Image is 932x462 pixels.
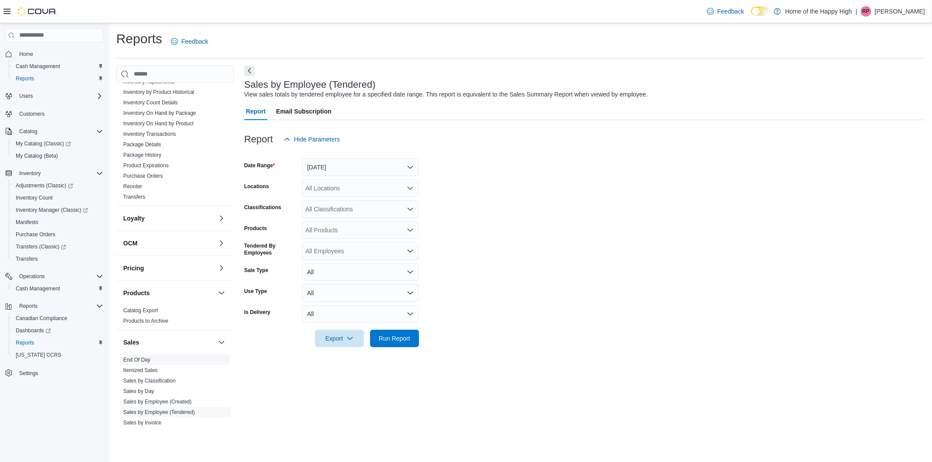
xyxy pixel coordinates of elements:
span: Transfers (Classic) [16,243,66,250]
span: Sales by Classification [123,377,176,384]
span: Reports [19,303,38,310]
a: Reports [12,73,38,84]
button: OCM [216,238,227,248]
a: Feedback [167,33,211,50]
button: Settings [2,366,107,379]
label: Classifications [244,204,281,211]
button: Purchase Orders [9,228,107,241]
a: Canadian Compliance [12,313,71,324]
button: Customers [2,107,107,120]
span: Sales by Employee (Created) [123,398,192,405]
a: Package History [123,152,161,158]
h3: Sales [123,338,139,347]
span: My Catalog (Classic) [12,138,103,149]
span: Home [16,48,103,59]
span: Reports [12,338,103,348]
span: RP [863,6,870,17]
a: My Catalog (Classic) [12,138,74,149]
span: Transfers [123,193,145,200]
h3: Products [123,289,150,297]
h3: Pricing [123,264,144,272]
span: Inventory On Hand by Product [123,120,194,127]
span: My Catalog (Beta) [12,151,103,161]
span: Cash Management [16,285,60,292]
span: Customers [19,110,45,117]
span: Inventory [19,170,41,177]
a: Transfers [123,194,145,200]
a: [US_STATE] CCRS [12,350,65,360]
span: Washington CCRS [12,350,103,360]
a: Dashboards [12,325,54,336]
button: Reports [9,72,107,85]
div: Inventory [116,76,234,206]
span: Inventory Count [16,194,53,201]
span: Settings [16,367,103,378]
button: Operations [16,271,49,282]
span: Transfers [16,255,38,262]
a: Reorder [123,183,142,190]
button: Loyalty [216,213,227,224]
span: Home [19,51,33,58]
span: Settings [19,370,38,377]
span: Reports [16,301,103,311]
a: Inventory Count Details [123,100,178,106]
span: Reports [16,339,34,346]
a: Cash Management [12,61,63,72]
span: Inventory On Hand by Package [123,110,196,117]
a: Transfers (Classic) [9,241,107,253]
a: Reports [12,338,38,348]
a: My Catalog (Beta) [12,151,62,161]
span: Purchase Orders [123,172,163,179]
a: Adjustments (Classic) [12,180,76,191]
button: Pricing [123,264,215,272]
button: Home [2,48,107,60]
button: Reports [16,301,41,311]
a: Sales by Day [123,388,154,394]
button: Open list of options [407,248,414,255]
a: Inventory Count [12,193,56,203]
span: Dashboards [12,325,103,336]
a: Sales by Invoice [123,420,161,426]
button: All [302,284,419,302]
span: Email Subscription [276,103,332,120]
span: Users [16,91,103,101]
button: Sales [216,337,227,348]
a: Product Expirations [123,162,169,169]
span: Feedback [717,7,744,16]
button: Hide Parameters [280,131,343,148]
span: Catalog [19,128,37,135]
span: Reports [12,73,103,84]
label: Is Delivery [244,309,270,316]
span: Dashboards [16,327,51,334]
span: Hide Parameters [294,135,340,144]
button: Manifests [9,216,107,228]
button: Transfers [9,253,107,265]
button: Open list of options [407,185,414,192]
span: Cash Management [12,283,103,294]
span: Canadian Compliance [12,313,103,324]
span: Cash Management [12,61,103,72]
a: Products to Archive [123,318,168,324]
span: End Of Day [123,356,150,363]
span: My Catalog (Beta) [16,152,58,159]
span: Package Details [123,141,161,148]
span: Catalog Export [123,307,158,314]
button: Next [244,66,255,76]
button: Operations [2,270,107,283]
button: Catalog [2,125,107,138]
button: All [302,305,419,323]
span: Inventory Manager (Classic) [16,207,88,214]
a: Home [16,49,37,59]
span: Itemized Sales [123,367,158,374]
label: Sale Type [244,267,268,274]
button: Users [16,91,36,101]
a: Purchase Orders [123,173,163,179]
span: My Catalog (Classic) [16,140,71,147]
button: Products [216,288,227,298]
button: Canadian Compliance [9,312,107,324]
h3: OCM [123,239,138,248]
a: My Catalog (Classic) [9,138,107,150]
a: Itemized Sales [123,367,158,373]
span: Sales by Invoice [123,419,161,426]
